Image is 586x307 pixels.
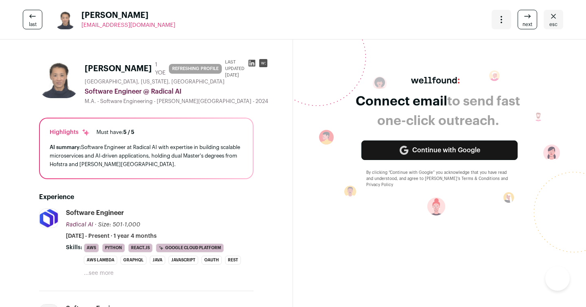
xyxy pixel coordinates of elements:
span: Skills: [66,243,82,252]
div: M.A. - Software Engineering - [PERSON_NAME][GEOGRAPHIC_DATA] - 2024 [85,98,271,105]
h1: [PERSON_NAME] [85,63,152,75]
li: Google Cloud Platform [156,243,224,252]
div: 1 YOE [155,61,166,77]
a: next [518,10,537,29]
span: [GEOGRAPHIC_DATA], [US_STATE], [GEOGRAPHIC_DATA] [85,79,225,85]
li: Python [102,243,125,252]
div: Highlights [50,128,90,136]
a: [EMAIL_ADDRESS][DOMAIN_NAME] [81,21,175,29]
span: REFRESHING PROFILE [169,64,222,74]
span: [EMAIL_ADDRESS][DOMAIN_NAME] [81,22,175,28]
li: REST [225,256,241,265]
span: Last updated [DATE] [225,59,245,79]
span: last [29,21,37,28]
span: 5 / 5 [123,129,134,135]
span: next [523,21,532,28]
img: 763c6c93ef6d477f3aec510c87ef7f61d3da6737a32db71377d37f7422e5d6aa [55,10,75,29]
div: Software Engineer at Radical AI with expertise in building scalable microservices and AI-driven a... [50,143,243,169]
li: JavaScript [168,256,198,265]
span: Connect email [356,95,447,108]
button: ...see more [84,269,114,277]
span: · Size: 501-1,000 [95,222,140,228]
iframe: Help Scout Beacon - Open [545,266,570,291]
span: [PERSON_NAME] [81,10,175,21]
div: to send fast one-click outreach. [356,92,520,131]
span: esc [549,21,558,28]
span: AI summary: [50,145,81,150]
li: React.js [128,243,153,252]
div: Must have: [96,129,134,136]
h2: Experience [39,192,254,202]
span: Radical AI [66,222,93,228]
div: Software Engineer @ Radical AI [85,87,271,96]
img: b777ca9bedefe4014711364e8be558cd46d631ea6f57f5a669285f051b484351.jpg [39,209,58,228]
button: Open dropdown [492,10,511,29]
img: 763c6c93ef6d477f3aec510c87ef7f61d3da6737a32db71377d37f7422e5d6aa [39,59,78,98]
span: [DATE] - Present · 1 year 4 months [66,232,157,240]
li: OAuth [201,256,222,265]
div: By clicking “Continue with Google” you acknowledge that you have read and understood, and agree t... [366,170,513,188]
a: Close [544,10,563,29]
div: Software Engineer [66,208,124,217]
li: AWS Lambda [84,256,117,265]
li: Java [150,256,165,265]
a: last [23,10,42,29]
li: AWS [84,243,99,252]
li: GraphQL [120,256,146,265]
a: Continue with Google [361,140,518,160]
